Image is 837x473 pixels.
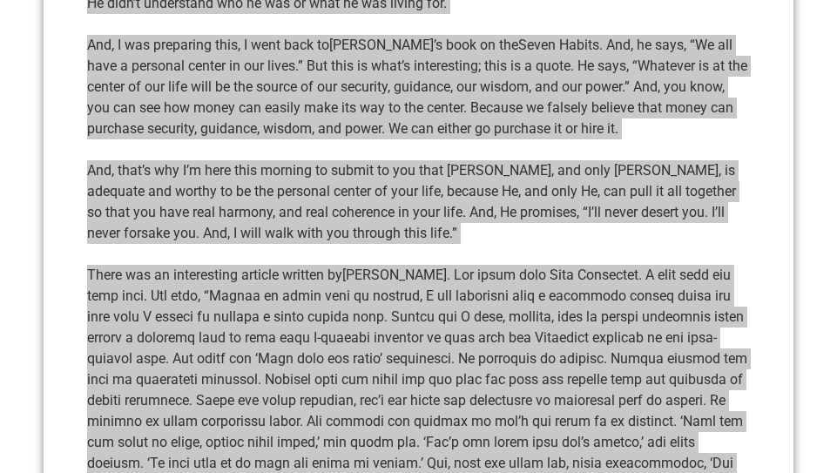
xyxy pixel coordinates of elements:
[342,267,447,283] a: [PERSON_NAME]
[518,37,599,53] a: Seven Habits
[87,35,750,139] p: And, I was preparing this, I went back to ’s book on the . And, he says, “We all have a personal ...
[329,37,434,53] a: [PERSON_NAME]
[87,160,750,244] p: And, that’s why I’m here this morning to submit to you that [PERSON_NAME], and only [PERSON_NAME]...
